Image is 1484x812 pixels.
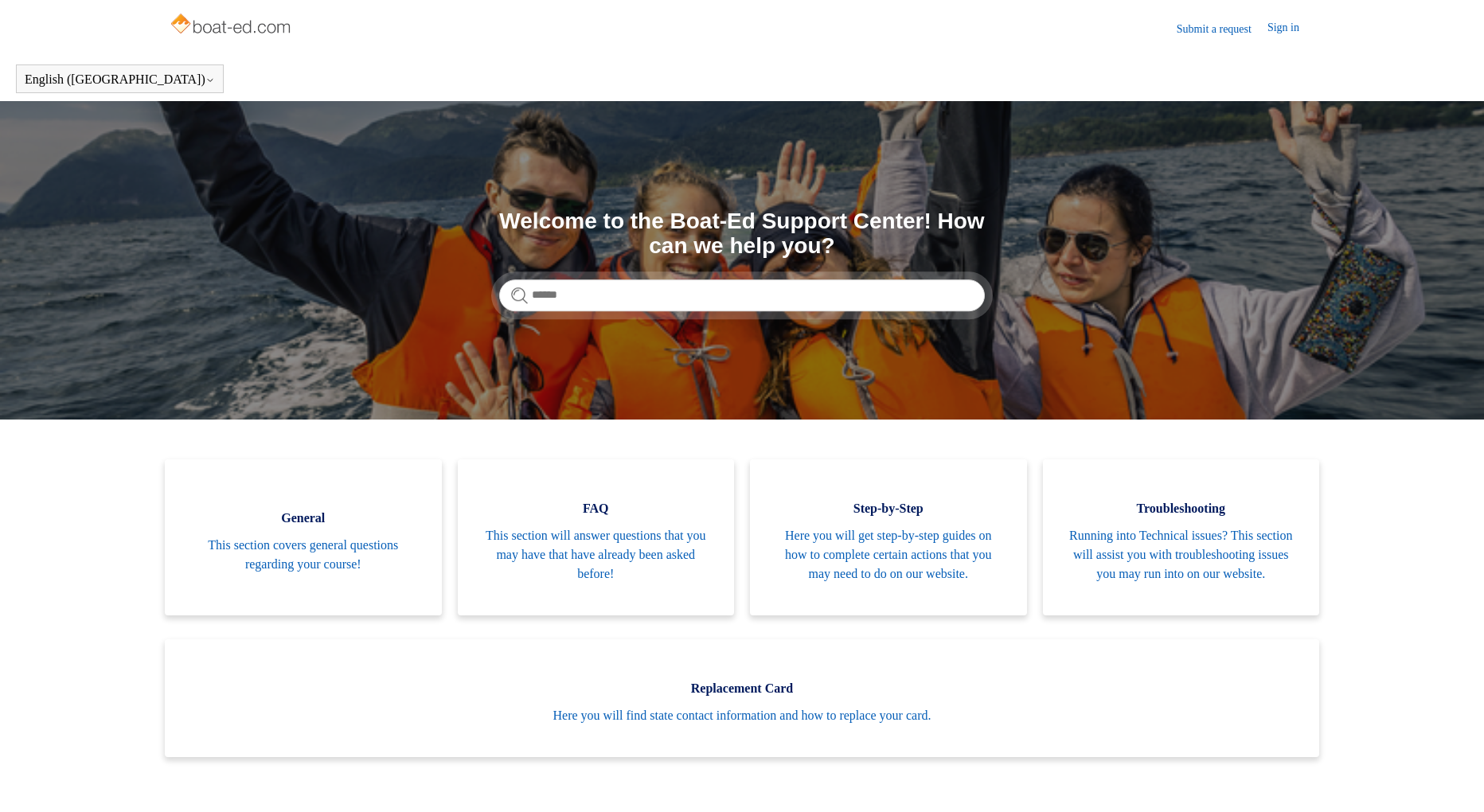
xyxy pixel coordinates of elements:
span: Step-by-Step [774,499,1003,518]
a: Submit a request [1177,21,1267,37]
a: Troubleshooting Running into Technical issues? This section will assist you with troubleshooting ... [1043,459,1320,615]
span: Here you will get step-by-step guides on how to complete certain actions that you may need to do ... [774,526,1003,584]
a: FAQ This section will answer questions that you may have that have already been asked before! [458,459,735,615]
h1: Welcome to the Boat-Ed Support Center! How can we help you? [499,209,985,259]
span: General [189,509,418,528]
input: Search [499,279,985,311]
span: Troubleshooting [1067,499,1296,518]
span: This section will answer questions that you may have that have already been asked before! [482,526,711,584]
span: Running into Technical issues? This section will assist you with troubleshooting issues you may r... [1067,526,1296,584]
span: This section covers general questions regarding your course! [189,536,418,574]
img: Boat-Ed Help Center home page [169,10,295,41]
a: General This section covers general questions regarding your course! [165,459,442,615]
button: English ([GEOGRAPHIC_DATA]) [25,72,215,87]
div: Live chat [1431,759,1472,800]
span: Replacement Card [189,679,1295,698]
span: Here you will find state contact information and how to replace your card. [189,706,1295,725]
span: FAQ [482,499,711,518]
a: Sign in [1267,19,1315,38]
a: Step-by-Step Here you will get step-by-step guides on how to complete certain actions that you ma... [750,459,1027,615]
a: Replacement Card Here you will find state contact information and how to replace your card. [165,639,1319,757]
